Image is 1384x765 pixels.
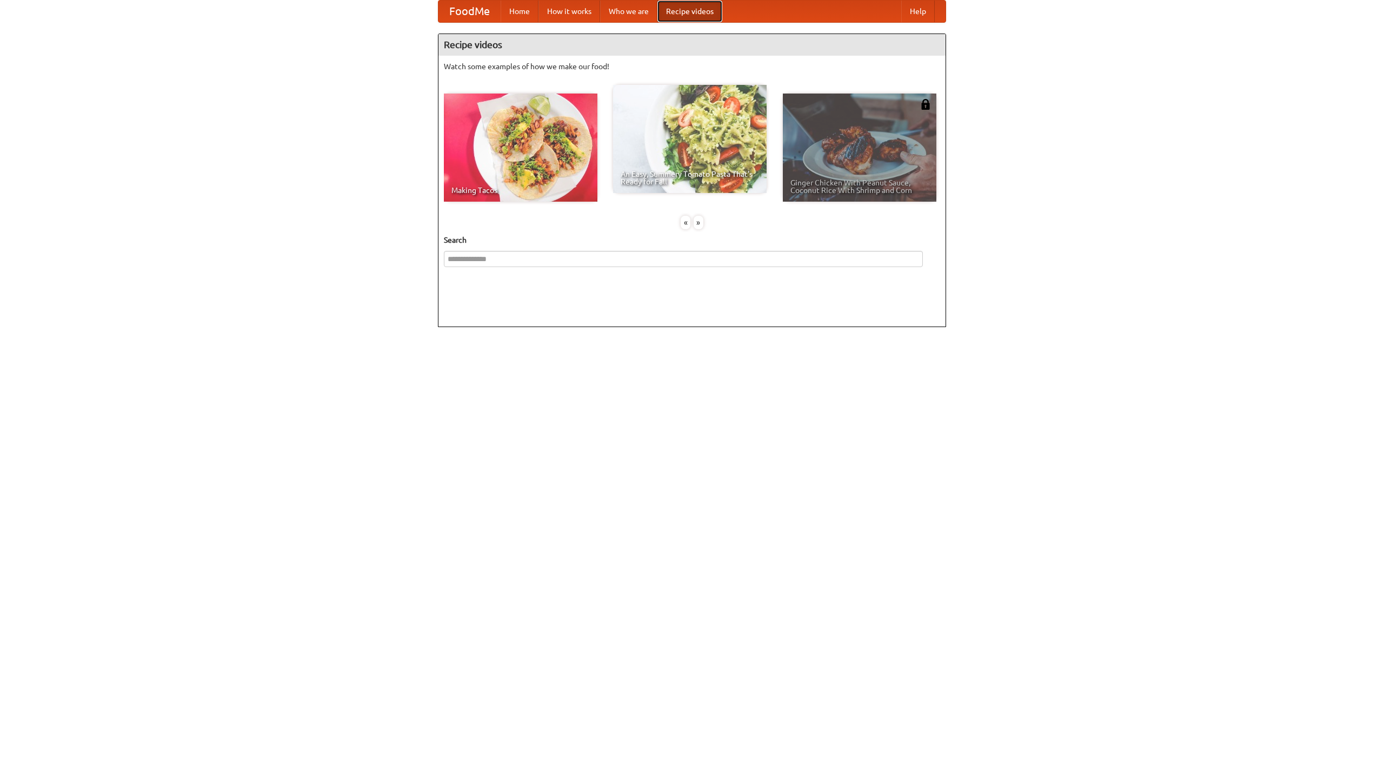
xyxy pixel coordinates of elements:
p: Watch some examples of how we make our food! [444,61,940,72]
a: FoodMe [438,1,501,22]
img: 483408.png [920,99,931,110]
a: An Easy, Summery Tomato Pasta That's Ready for Fall [613,85,767,193]
a: Who we are [600,1,657,22]
h4: Recipe videos [438,34,946,56]
a: How it works [538,1,600,22]
div: » [694,216,703,229]
a: Making Tacos [444,94,597,202]
a: Home [501,1,538,22]
span: Making Tacos [451,187,590,194]
h5: Search [444,235,940,245]
div: « [681,216,690,229]
a: Recipe videos [657,1,722,22]
span: An Easy, Summery Tomato Pasta That's Ready for Fall [621,170,759,185]
a: Help [901,1,935,22]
